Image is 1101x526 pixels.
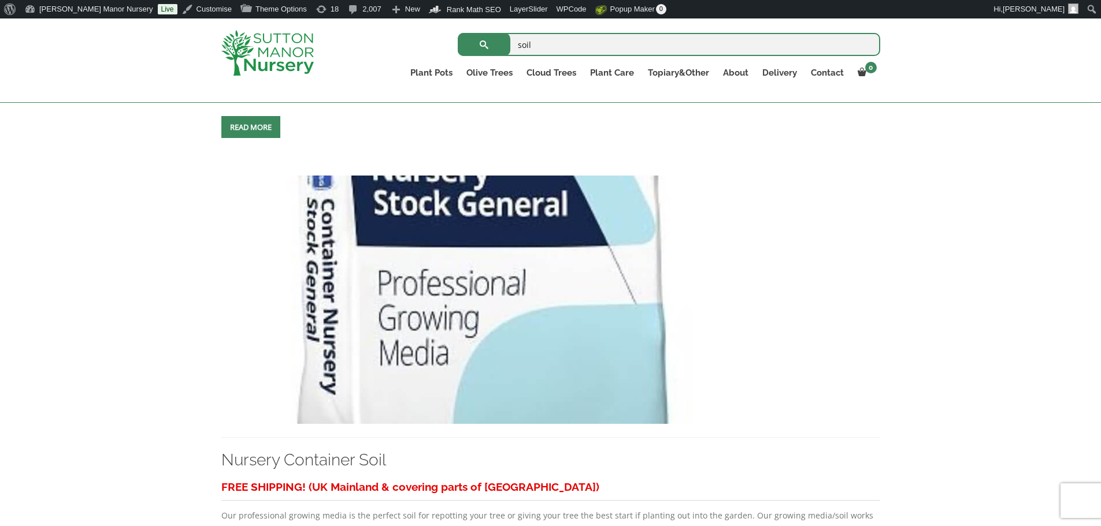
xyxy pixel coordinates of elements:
a: Nursery Container Soil [221,293,739,304]
img: Nursery Container Soil - 54A7F947 C055 4795 9612 6804928247FF [221,176,739,424]
a: Contact [804,65,851,81]
span: 0 [656,4,666,14]
a: 0 [851,65,880,81]
a: About [716,65,755,81]
img: logo [221,30,314,76]
span: Rank Math SEO [447,5,501,14]
span: 0 [865,62,877,73]
a: Topiary&Other [641,65,716,81]
h3: FREE SHIPPING! (UK Mainland & covering parts of [GEOGRAPHIC_DATA]) [221,476,880,498]
a: Plant Pots [403,65,459,81]
input: Search... [458,33,880,56]
a: Live [158,4,177,14]
a: Read more [221,116,280,138]
a: Plant Care [583,65,641,81]
a: Cloud Trees [520,65,583,81]
span: [PERSON_NAME] [1003,5,1065,13]
a: Nursery Container Soil [221,450,386,469]
a: Olive Trees [459,65,520,81]
a: Delivery [755,65,804,81]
